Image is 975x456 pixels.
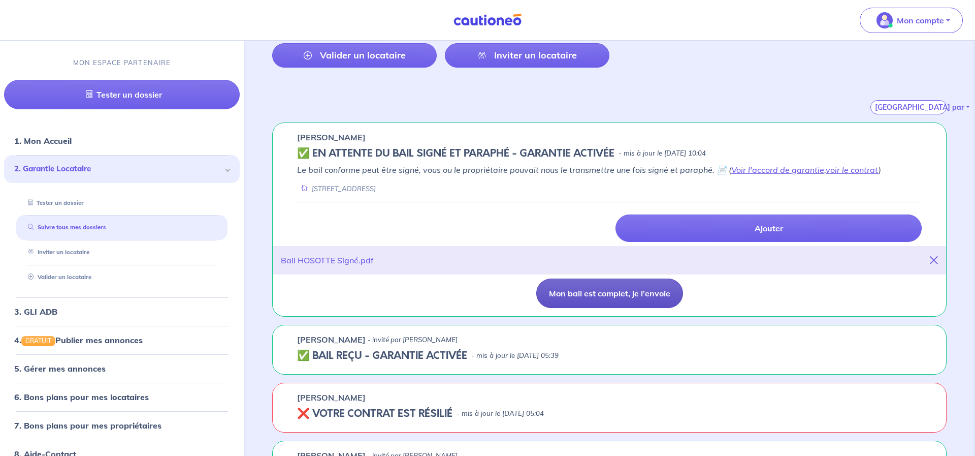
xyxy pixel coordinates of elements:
div: 7. Bons plans pour mes propriétaires [4,415,240,436]
div: 5. Gérer mes annonces [4,358,240,379]
div: Bail HOSOTTE Signé.pdf [281,254,374,266]
a: 4.GRATUITPublier mes annonces [14,335,143,345]
div: 1. Mon Accueil [4,131,240,151]
a: Valider un locataire [272,43,437,68]
div: state: CONTRACT-SIGNED, Context: ,IS-GL-CAUTION [297,147,922,160]
div: Tester un dossier [16,194,227,211]
div: 2. Garantie Locataire [4,155,240,183]
div: 4.GRATUITPublier mes annonces [4,330,240,350]
a: 6. Bons plans pour mes locataires [14,392,149,402]
p: Ajouter [755,223,783,233]
i: close-button-title [930,256,938,264]
em: Le bail conforme peut être signé, vous ou le propriétaire pouvait nous le transmettre une fois si... [297,165,881,175]
p: [PERSON_NAME] [297,391,366,404]
div: 6. Bons plans pour mes locataires [4,387,240,407]
p: [PERSON_NAME] [297,333,366,346]
div: 3. GLI ADB [4,301,240,322]
p: - mis à jour le [DATE] 05:04 [457,409,544,419]
div: state: REVOKED, Context: NOT-LESSOR, [297,408,922,420]
a: Tester un dossier [4,80,240,109]
span: 2. Garantie Locataire [14,163,222,175]
a: Ajouter [615,215,922,242]
a: Inviter un locataire [445,43,609,68]
div: Inviter un locataire [16,244,227,261]
button: [GEOGRAPHIC_DATA] par [870,100,947,114]
img: illu_account_valid_menu.svg [876,12,893,28]
button: illu_account_valid_menu.svgMon compte [860,8,963,33]
div: [STREET_ADDRESS] [297,184,376,194]
a: Suivre tous mes dossiers [24,224,106,231]
p: [PERSON_NAME] [297,131,366,143]
a: 1. Mon Accueil [14,136,72,146]
h5: ✅️️️ EN ATTENTE DU BAIL SIGNÉ ET PARAPHÉ - GARANTIE ACTIVÉE [297,147,614,160]
img: Cautioneo [449,14,526,26]
button: Mon bail est complet, je l'envoie [536,279,683,308]
h5: ❌ VOTRE CONTRAT EST RÉSILIÉ [297,408,452,420]
p: - mis à jour le [DATE] 05:39 [471,351,559,361]
div: Valider un locataire [16,269,227,286]
div: state: CONTRACT-VALIDATED, Context: NOT-LESSOR, [297,350,922,362]
a: Inviter un locataire [24,249,89,256]
a: 7. Bons plans pour mes propriétaires [14,420,161,431]
a: Tester un dossier [24,199,84,206]
a: Valider un locataire [24,273,91,281]
p: - invité par [PERSON_NAME] [368,335,458,345]
a: voir le contrat [826,165,879,175]
p: - mis à jour le [DATE] 10:04 [619,148,706,159]
p: MON ESPACE PARTENAIRE [73,58,171,68]
a: 5. Gérer mes annonces [14,363,106,374]
h5: ✅ BAIL REÇU - GARANTIE ACTIVÉE [297,350,467,362]
p: Mon compte [897,14,944,26]
a: 3. GLI ADB [14,307,57,317]
a: Voir l'accord de garantie [731,165,824,175]
div: Suivre tous mes dossiers [16,219,227,236]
